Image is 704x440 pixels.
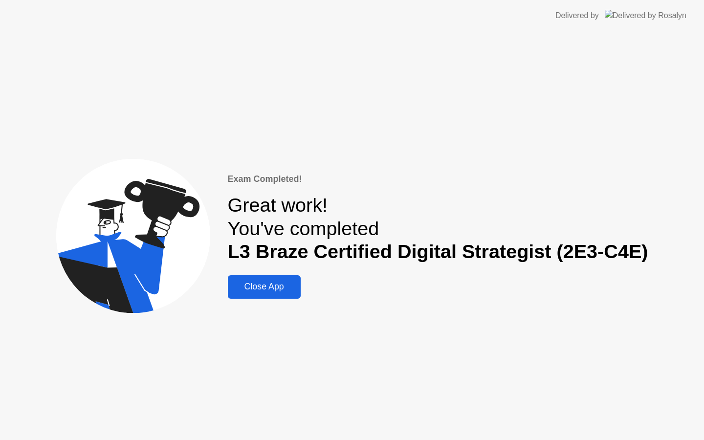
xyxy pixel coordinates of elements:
button: Close App [228,275,301,299]
div: Great work! You've completed [228,194,648,264]
img: Delivered by Rosalyn [605,10,686,21]
div: Delivered by [555,10,599,22]
b: L3 Braze Certified Digital Strategist (2E3-C4E) [228,241,648,262]
div: Exam Completed! [228,173,648,186]
div: Close App [231,282,298,292]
